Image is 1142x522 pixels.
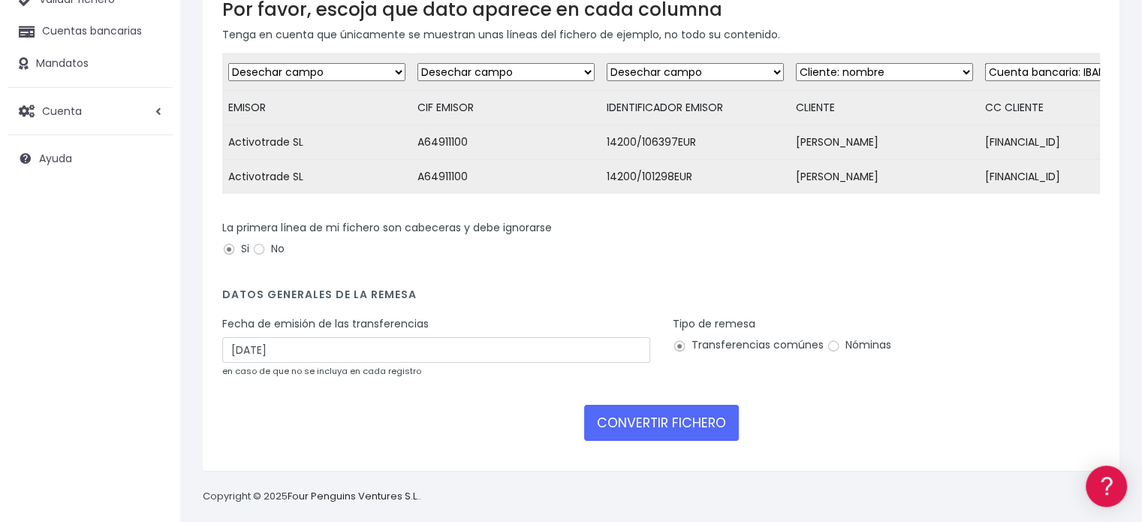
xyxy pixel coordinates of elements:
td: Activotrade SL [222,160,411,195]
td: [PERSON_NAME] [790,160,979,195]
td: EMISOR [222,91,411,125]
td: CIF EMISOR [411,91,601,125]
td: 14200/101298EUR [601,160,790,195]
small: en caso de que no se incluya en cada registro [222,365,421,377]
a: Información general [15,128,285,151]
a: Four Penguins Ventures S.L. [288,489,419,503]
td: CLIENTE [790,91,979,125]
h4: Datos generales de la remesa [222,288,1100,309]
a: API [15,384,285,407]
a: Perfiles de empresas [15,260,285,283]
a: Ayuda [8,143,173,174]
span: Ayuda [39,151,72,166]
label: No [252,241,285,257]
a: Cuentas bancarias [8,16,173,47]
td: IDENTIFICADOR EMISOR [601,91,790,125]
div: Facturación [15,298,285,312]
div: Información general [15,104,285,119]
button: Contáctanos [15,402,285,428]
button: CONVERTIR FICHERO [584,405,739,441]
span: Cuenta [42,103,82,118]
label: Fecha de emisión de las transferencias [222,316,429,332]
td: Activotrade SL [222,125,411,160]
a: POWERED BY ENCHANT [206,433,289,447]
label: Transferencias comúnes [673,337,824,353]
a: General [15,322,285,345]
td: 14200/106397EUR [601,125,790,160]
td: A64911100 [411,125,601,160]
p: Copyright © 2025 . [203,489,421,505]
td: A64911100 [411,160,601,195]
a: Videotutoriales [15,237,285,260]
a: Problemas habituales [15,213,285,237]
label: La primera línea de mi fichero son cabeceras y debe ignorarse [222,220,552,236]
label: Tipo de remesa [673,316,755,332]
a: Formatos [15,190,285,213]
a: Mandatos [8,48,173,80]
label: Nóminas [827,337,891,353]
p: Tenga en cuenta que únicamente se muestran unas líneas del fichero de ejemplo, no todo su contenido. [222,26,1100,43]
a: Cuenta [8,95,173,127]
label: Si [222,241,249,257]
td: [PERSON_NAME] [790,125,979,160]
div: Convertir ficheros [15,166,285,180]
div: Programadores [15,361,285,375]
